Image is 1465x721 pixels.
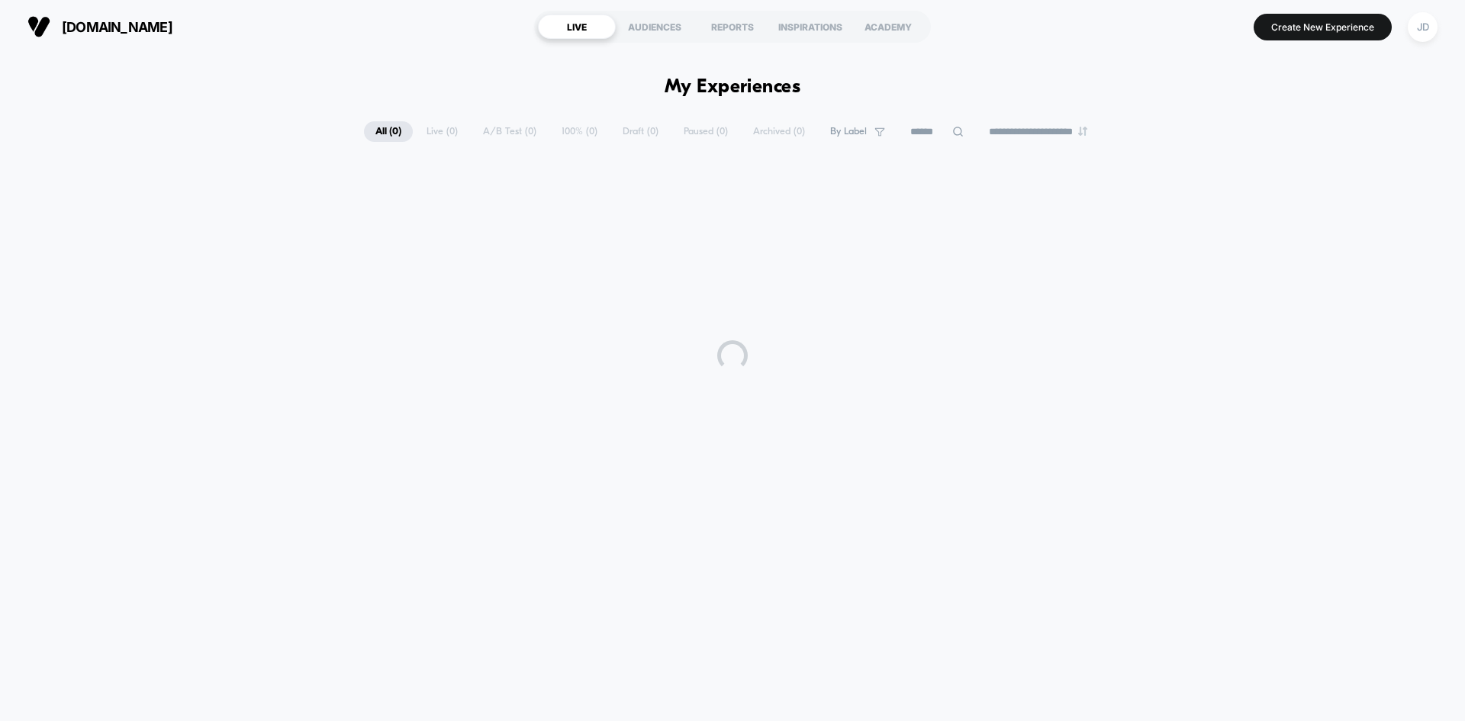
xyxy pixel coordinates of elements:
div: JD [1408,12,1438,42]
h1: My Experiences [665,76,801,98]
div: REPORTS [694,14,771,39]
img: Visually logo [27,15,50,38]
div: INSPIRATIONS [771,14,849,39]
span: All ( 0 ) [364,121,413,142]
span: [DOMAIN_NAME] [62,19,172,35]
button: Create New Experience [1254,14,1392,40]
div: LIVE [538,14,616,39]
div: ACADEMY [849,14,927,39]
button: [DOMAIN_NAME] [23,14,177,39]
div: AUDIENCES [616,14,694,39]
img: end [1078,127,1087,136]
span: By Label [830,126,867,137]
button: JD [1403,11,1442,43]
